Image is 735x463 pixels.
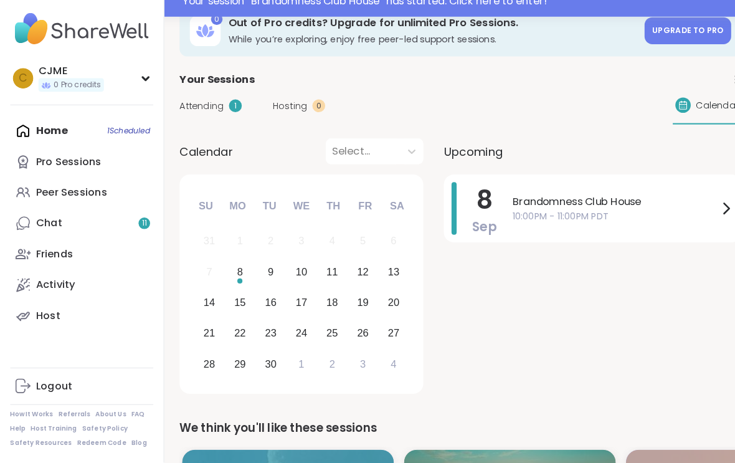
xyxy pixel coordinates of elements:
div: Your session “ Brandomness Club House ” has started. Click here to enter! [178,7,728,22]
div: 0 [205,27,216,38]
span: Upcoming [431,153,488,169]
div: 4 [320,239,325,256]
span: 0 Pro credits [52,91,98,102]
div: Choose Saturday, September 20th, 2025 [369,295,396,322]
div: 9 [260,269,266,286]
span: 11 [138,226,143,236]
a: Help [10,426,25,434]
div: 3 [349,359,355,376]
div: Choose Thursday, October 2nd, 2025 [310,354,336,381]
h3: Out of Pro credits? Upgrade for unlimited Pro Sessions. [222,29,619,43]
div: 1 [290,359,296,376]
div: Choose Friday, September 26th, 2025 [339,324,366,351]
a: Pro Sessions [10,156,149,186]
div: Not available Sunday, August 31st, 2025 [190,235,217,262]
div: Su [186,200,214,227]
span: Your Sessions [174,84,247,98]
div: Choose Monday, September 8th, 2025 [220,265,247,292]
div: Not available Saturday, September 6th, 2025 [369,235,396,262]
div: Choose Monday, September 29th, 2025 [220,354,247,381]
div: 12 [347,269,358,286]
div: Choose Friday, October 3rd, 2025 [339,354,366,381]
div: Th [310,200,338,227]
div: We think you'll like these sessions [174,421,720,438]
div: Not available Wednesday, September 3rd, 2025 [280,235,306,262]
span: Hosting [265,110,298,123]
div: 29 [227,359,239,376]
div: 23 [257,329,268,346]
div: 0 [303,110,316,123]
div: 10 [287,269,298,286]
div: Logout [35,382,70,396]
span: 10:00PM - 11:00PM PDT [498,217,698,231]
div: Choose Monday, September 15th, 2025 [220,295,247,322]
div: Not available Friday, September 5th, 2025 [339,235,366,262]
div: 30 [257,359,268,376]
a: Redeem Code [75,439,123,448]
a: Upgrade to Pro [626,31,710,57]
div: Pro Sessions [35,164,98,178]
div: Not available Tuesday, September 2nd, 2025 [250,235,277,262]
div: 8 [230,269,236,286]
a: Chat11 [10,216,149,246]
div: 27 [377,329,388,346]
div: Not available Sunday, September 7th, 2025 [190,265,217,292]
span: Brandomness Club House [498,203,698,217]
div: Host [35,313,59,327]
a: Host Training [30,426,75,434]
a: FAQ [128,412,141,421]
span: Attending [174,110,217,123]
span: Upgrade to Pro [633,38,703,49]
a: Friends [10,246,149,275]
div: Chat [35,224,60,237]
div: CJME [37,76,101,90]
img: ShareWell Nav Logo [10,20,149,64]
div: 1 [230,239,236,256]
div: 1 [222,110,235,123]
div: Not available Monday, September 1st, 2025 [220,235,247,262]
h3: While you’re exploring, enjoy free peer-led support sessions. [222,45,619,58]
div: 3 [290,239,296,256]
span: Calendar [676,110,718,123]
div: Choose Friday, September 19th, 2025 [339,295,366,322]
div: Choose Wednesday, October 1st, 2025 [280,354,306,381]
div: Choose Tuesday, September 16th, 2025 [250,295,277,322]
div: Sa [372,200,399,227]
div: 18 [317,299,328,316]
div: 16 [257,299,268,316]
div: Choose Tuesday, September 9th, 2025 [250,265,277,292]
div: Choose Tuesday, September 30th, 2025 [250,354,277,381]
div: 17 [287,299,298,316]
div: 15 [227,299,239,316]
a: Peer Sessions [10,186,149,216]
div: 25 [317,329,328,346]
div: 5 [349,239,355,256]
div: 6 [379,239,385,256]
div: 28 [197,359,209,376]
a: Safety Policy [80,426,124,434]
div: month 2025-09 [188,233,397,382]
div: 2 [320,359,325,376]
a: Referrals [57,412,88,421]
div: 31 [197,239,209,256]
div: 13 [377,269,388,286]
div: Choose Monday, September 22nd, 2025 [220,324,247,351]
div: Choose Saturday, September 27th, 2025 [369,324,396,351]
div: Choose Sunday, September 14th, 2025 [190,295,217,322]
div: 2 [260,239,266,256]
a: Activity [10,275,149,305]
div: 22 [227,329,239,346]
div: Tu [248,200,275,227]
div: 7 [201,269,206,286]
div: Choose Sunday, September 21st, 2025 [190,324,217,351]
div: 26 [347,329,358,346]
div: Mo [217,200,244,227]
div: 20 [377,299,388,316]
a: How It Works [10,412,52,421]
div: Choose Thursday, September 11th, 2025 [310,265,336,292]
div: Choose Wednesday, September 24th, 2025 [280,324,306,351]
a: About Us [93,412,123,421]
div: 24 [287,329,298,346]
div: 11 [317,269,328,286]
div: Choose Wednesday, September 17th, 2025 [280,295,306,322]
